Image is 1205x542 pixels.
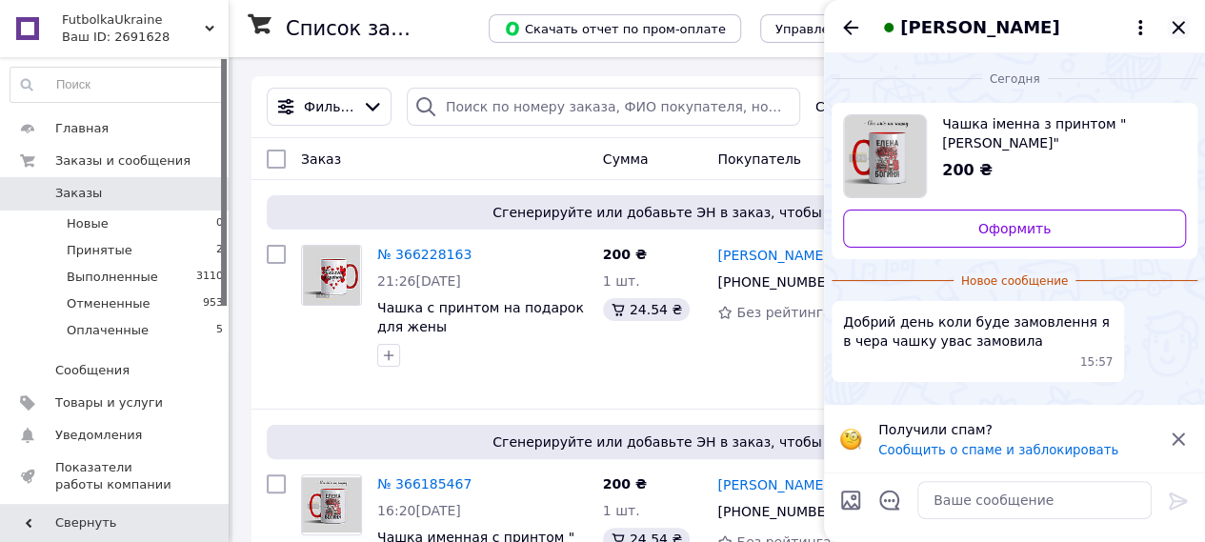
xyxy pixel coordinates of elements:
[603,273,640,289] span: 1 шт.
[1167,16,1190,39] button: Закрыть
[67,215,109,232] span: Новые
[303,246,360,305] img: Фото товару
[55,362,130,379] span: Сообщения
[717,151,801,167] span: Покупатель
[877,15,1152,40] button: [PERSON_NAME]
[67,269,158,286] span: Выполненные
[603,298,690,321] div: 24.54 ₴
[815,97,967,116] span: Сохраненные фильтры:
[377,503,461,518] span: 16:20[DATE]
[603,247,647,262] span: 200 ₴
[55,185,102,202] span: Заказы
[62,11,205,29] span: FutbolkaUkraine
[286,17,450,40] h1: Список заказов
[717,274,839,290] span: [PHONE_NUMBER]
[1080,354,1114,371] span: 15:57 12.10.2025
[489,14,741,43] button: Скачать отчет по пром-оплате
[839,16,862,39] button: Назад
[55,459,176,493] span: Показатели работы компании
[216,242,223,259] span: 2
[67,322,149,339] span: Оплаченные
[717,504,839,519] span: [PHONE_NUMBER]
[407,88,800,126] input: Поиск по номеру заказа, ФИО покупателя, номеру телефона, Email, номеру накладной
[301,474,362,535] a: Фото товару
[832,69,1197,88] div: 12.10.2025
[736,305,831,320] span: Без рейтинга
[301,151,341,167] span: Заказ
[67,242,132,259] span: Принятые
[67,295,150,312] span: Отмененные
[839,428,862,451] img: :face_with_monocle:
[203,295,223,312] span: 953
[843,114,1186,198] a: Посмотреть товар
[10,68,224,102] input: Поиск
[216,215,223,232] span: 0
[954,273,1075,290] span: Новое сообщение
[878,443,1118,457] button: Сообщить о спаме и заблокировать
[603,503,640,518] span: 1 шт.
[843,312,1113,351] span: Добрий день коли буде замовлення я в чера чашку увас замовила
[775,22,925,36] span: Управление статусами
[55,152,191,170] span: Заказы и сообщения
[274,203,1163,222] span: Сгенерируйте или добавьте ЭН в заказ, чтобы получить оплату
[942,114,1171,152] span: Чашка іменна з принтом "[PERSON_NAME]"
[900,15,1059,40] span: [PERSON_NAME]
[274,432,1163,452] span: Сгенерируйте или добавьте ЭН в заказ, чтобы получить оплату
[942,161,993,179] span: 200 ₴
[55,120,109,137] span: Главная
[878,420,1155,439] p: Получили спам?
[55,394,163,412] span: Товары и услуги
[377,300,584,334] a: Чашка с принтом на подарок для жены
[304,97,354,116] span: Фильтры
[301,245,362,306] a: Фото товару
[717,246,828,265] a: [PERSON_NAME]
[982,71,1048,88] span: Сегодня
[877,488,902,512] button: Открыть шаблоны ответов
[377,247,472,262] a: № 366228163
[760,14,940,43] button: Управление статусами
[216,322,223,339] span: 5
[504,20,726,37] span: Скачать отчет по пром-оплате
[843,210,1186,248] a: Оформить
[196,269,223,286] span: 3110
[377,273,461,289] span: 21:26[DATE]
[302,477,361,532] img: Фото товару
[55,427,142,444] span: Уведомления
[717,475,828,494] a: [PERSON_NAME]
[603,151,649,167] span: Сумма
[377,476,472,492] a: № 366185467
[603,476,647,492] span: 200 ₴
[844,115,926,197] img: 3653193399_w640_h640_chashka-imennaya-s.jpg
[62,29,229,46] div: Ваш ID: 2691628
